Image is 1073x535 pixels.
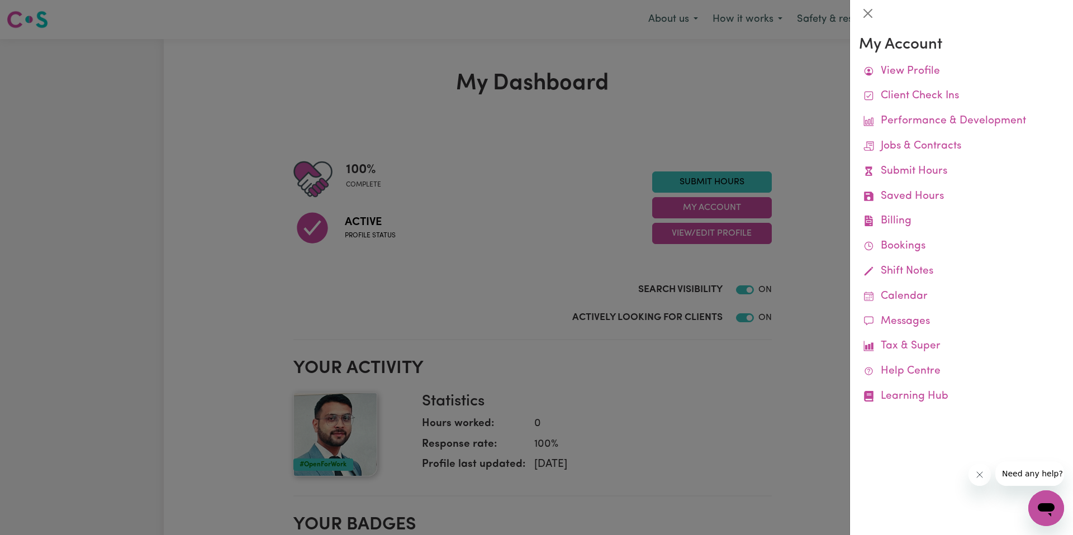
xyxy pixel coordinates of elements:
[995,461,1064,486] iframe: Message from company
[859,4,877,22] button: Close
[859,384,1064,409] a: Learning Hub
[859,309,1064,335] a: Messages
[859,209,1064,234] a: Billing
[859,184,1064,209] a: Saved Hours
[859,359,1064,384] a: Help Centre
[1028,490,1064,526] iframe: Button to launch messaging window
[859,234,1064,259] a: Bookings
[968,464,991,486] iframe: Close message
[859,84,1064,109] a: Client Check Ins
[859,259,1064,284] a: Shift Notes
[859,59,1064,84] a: View Profile
[859,159,1064,184] a: Submit Hours
[859,109,1064,134] a: Performance & Development
[859,36,1064,55] h3: My Account
[859,334,1064,359] a: Tax & Super
[859,284,1064,309] a: Calendar
[859,134,1064,159] a: Jobs & Contracts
